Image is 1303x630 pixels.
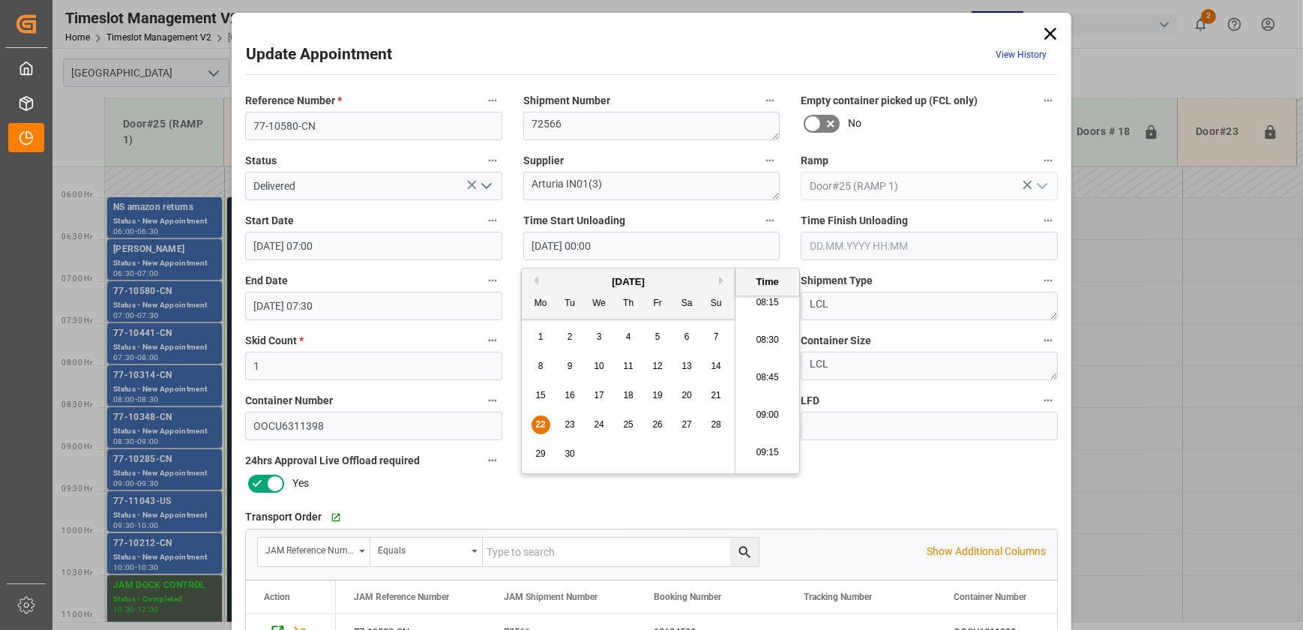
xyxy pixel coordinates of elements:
h2: Update Appointment [246,43,392,67]
span: 5 [655,331,660,342]
div: JAM Reference Number [265,540,354,557]
button: Previous Month [529,276,538,285]
span: 23 [565,419,574,430]
button: open menu [258,538,370,566]
div: Time [739,274,795,289]
span: 21 [711,390,720,400]
span: 7 [714,331,719,342]
div: Choose Thursday, September 4th, 2025 [619,328,638,346]
button: Supplier [760,151,780,170]
div: Choose Saturday, September 20th, 2025 [678,386,696,405]
button: Ramp [1038,151,1058,170]
span: 30 [565,448,574,459]
div: Choose Tuesday, September 30th, 2025 [561,445,580,463]
div: Choose Friday, September 26th, 2025 [649,415,667,434]
span: Shipment Number [523,93,610,109]
div: Choose Sunday, September 7th, 2025 [707,328,726,346]
span: 9 [568,361,573,371]
div: Choose Sunday, September 28th, 2025 [707,415,726,434]
div: Choose Saturday, September 13th, 2025 [678,357,696,376]
div: Su [707,295,726,313]
span: 20 [681,390,691,400]
span: 8 [538,361,544,371]
span: 22 [535,419,545,430]
span: Shipment Type [801,273,873,289]
div: Choose Wednesday, September 3rd, 2025 [590,328,609,346]
div: Choose Thursday, September 25th, 2025 [619,415,638,434]
button: open menu [1029,175,1052,198]
span: 12 [652,361,662,371]
textarea: LCL [801,352,1058,380]
span: Empty container picked up (FCL only) [801,93,978,109]
button: End Date [483,271,502,290]
span: 27 [681,419,691,430]
input: Type to search [483,538,759,566]
li: 09:30 [735,472,799,509]
div: Mo [532,295,550,313]
span: 1 [538,331,544,342]
button: Skid Count * [483,331,502,350]
div: Choose Wednesday, September 17th, 2025 [590,386,609,405]
a: View History [996,49,1047,60]
span: LFD [801,393,819,409]
div: Equals [378,540,466,557]
div: We [590,295,609,313]
span: Supplier [523,153,564,169]
div: Fr [649,295,667,313]
li: 08:15 [735,284,799,322]
button: Reference Number * [483,91,502,110]
button: Time Start Unloading [760,211,780,230]
span: 15 [535,390,545,400]
div: Choose Monday, September 8th, 2025 [532,357,550,376]
button: Next Month [719,276,728,285]
div: Choose Friday, September 5th, 2025 [649,328,667,346]
span: Ramp [801,153,828,169]
div: Choose Monday, September 1st, 2025 [532,328,550,346]
li: 08:30 [735,322,799,359]
textarea: 72566 [523,112,780,140]
div: Choose Monday, September 29th, 2025 [532,445,550,463]
span: 26 [652,419,662,430]
input: DD.MM.YYYY HH:MM [801,232,1058,260]
div: Tu [561,295,580,313]
span: 6 [684,331,690,342]
button: Status [483,151,502,170]
div: Choose Monday, September 15th, 2025 [532,386,550,405]
span: 4 [626,331,631,342]
p: Show Additional Columns [927,544,1046,559]
div: Sa [678,295,696,313]
span: 11 [623,361,633,371]
span: Yes [292,475,309,491]
span: 28 [711,419,720,430]
span: 29 [535,448,545,459]
li: 09:00 [735,397,799,434]
div: Choose Thursday, September 18th, 2025 [619,386,638,405]
span: 14 [711,361,720,371]
input: Type to search/select [801,172,1058,200]
div: Choose Monday, September 22nd, 2025 [532,415,550,434]
div: Choose Wednesday, September 24th, 2025 [590,415,609,434]
div: Choose Thursday, September 11th, 2025 [619,357,638,376]
button: search button [730,538,759,566]
textarea: LCL [801,292,1058,320]
button: 24hrs Approval Live Offload required [483,451,502,470]
div: Choose Wednesday, September 10th, 2025 [590,357,609,376]
input: DD.MM.YYYY HH:MM [523,232,780,260]
span: Container Size [801,333,871,349]
span: JAM Reference Number [354,592,449,602]
div: Choose Friday, September 12th, 2025 [649,357,667,376]
li: 09:15 [735,434,799,472]
span: Skid Count [245,333,304,349]
span: 2 [568,331,573,342]
button: Container Number [483,391,502,410]
div: Choose Friday, September 19th, 2025 [649,386,667,405]
div: Choose Tuesday, September 9th, 2025 [561,357,580,376]
span: Reference Number [245,93,342,109]
div: Choose Saturday, September 27th, 2025 [678,415,696,434]
span: Time Start Unloading [523,213,625,229]
button: LFD [1038,391,1058,410]
div: month 2025-09 [526,322,731,469]
button: Start Date [483,211,502,230]
input: DD.MM.YYYY HH:MM [245,292,502,320]
button: Container Size [1038,331,1058,350]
